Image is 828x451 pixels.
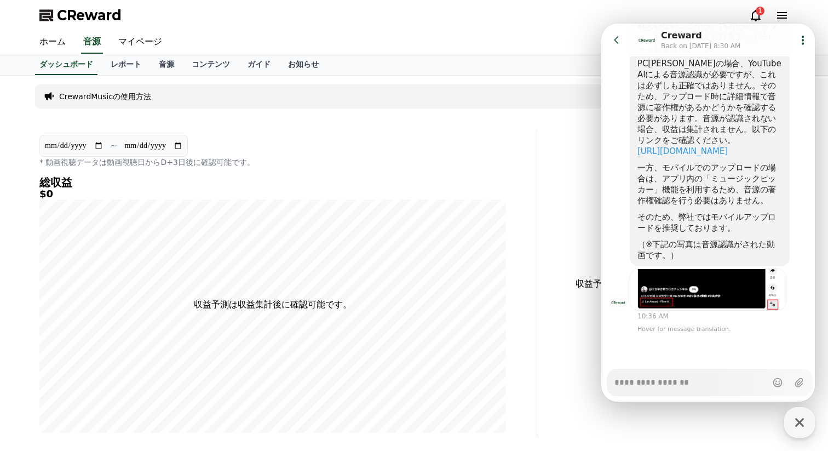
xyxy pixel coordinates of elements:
iframe: Channel chat [601,24,815,402]
a: ホーム [31,31,74,54]
p: ~ [110,139,117,152]
a: ダッシュボード [35,54,97,75]
p: * 動画視聴データは動画視聴日からD+3日後に確認可能です。 [39,157,506,168]
h5: $0 [39,189,506,199]
a: CReward [39,7,122,24]
span: CReward [57,7,122,24]
div: 1 [756,7,764,15]
p: 収益予測は収益集計後に確認可能です。 [546,277,762,290]
a: レポート [102,54,150,75]
a: 1 [749,9,762,22]
a: コンテンツ [183,54,239,75]
p: 収益予測は収益集計後に確認可能です。 [194,298,352,311]
a: 音源 [81,31,103,54]
a: お知らせ [279,54,327,75]
a: CrewardMusicの使用方法 [59,91,151,102]
h4: 総収益 [39,176,506,189]
a: マイページ [110,31,171,54]
a: ガイド [239,54,279,75]
a: 音源 [150,54,183,75]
